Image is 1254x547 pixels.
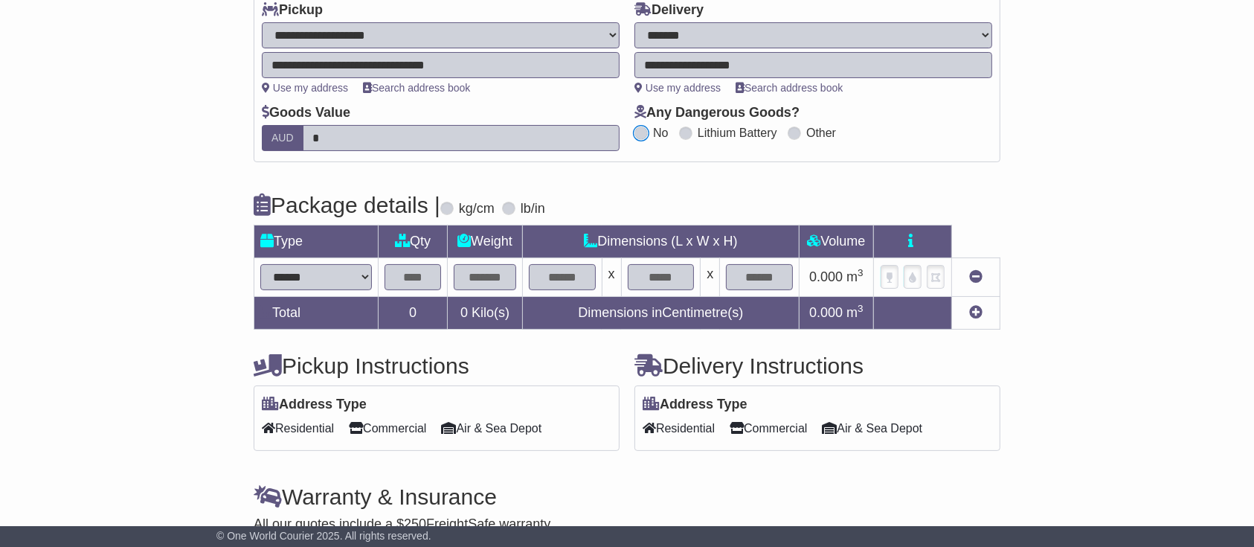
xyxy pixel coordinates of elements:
[969,305,983,320] a: Add new item
[846,269,864,284] span: m
[459,201,495,217] label: kg/cm
[262,417,334,440] span: Residential
[858,267,864,278] sup: 3
[254,193,440,217] h4: Package details |
[521,201,545,217] label: lb/in
[634,2,704,19] label: Delivery
[858,303,864,314] sup: 3
[254,484,1000,509] h4: Warranty & Insurance
[806,126,836,140] label: Other
[730,417,807,440] span: Commercial
[262,2,323,19] label: Pickup
[442,417,542,440] span: Air & Sea Depot
[823,417,923,440] span: Air & Sea Depot
[653,126,668,140] label: No
[643,417,715,440] span: Residential
[701,258,720,297] td: x
[736,82,843,94] a: Search address book
[262,125,303,151] label: AUD
[363,82,470,94] a: Search address book
[698,126,777,140] label: Lithium Battery
[969,269,983,284] a: Remove this item
[809,269,843,284] span: 0.000
[809,305,843,320] span: 0.000
[522,225,799,258] td: Dimensions (L x W x H)
[262,105,350,121] label: Goods Value
[634,82,721,94] a: Use my address
[254,516,1000,533] div: All our quotes include a $ FreightSafe warranty.
[404,516,426,531] span: 250
[254,354,620,378] h4: Pickup Instructions
[799,225,873,258] td: Volume
[262,397,367,413] label: Address Type
[254,297,379,330] td: Total
[634,105,800,121] label: Any Dangerous Goods?
[846,305,864,320] span: m
[216,530,431,542] span: © One World Courier 2025. All rights reserved.
[460,305,468,320] span: 0
[448,297,523,330] td: Kilo(s)
[379,297,448,330] td: 0
[522,297,799,330] td: Dimensions in Centimetre(s)
[448,225,523,258] td: Weight
[602,258,621,297] td: x
[254,225,379,258] td: Type
[349,417,426,440] span: Commercial
[379,225,448,258] td: Qty
[262,82,348,94] a: Use my address
[643,397,747,413] label: Address Type
[634,354,1000,378] h4: Delivery Instructions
